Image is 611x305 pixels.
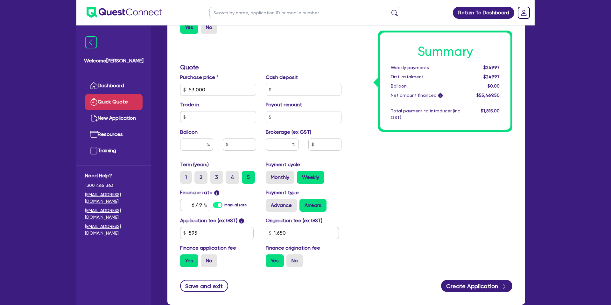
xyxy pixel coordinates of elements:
[210,171,223,184] label: 3
[266,161,300,168] label: Payment cycle
[239,218,244,223] span: i
[266,171,294,184] label: Monthly
[90,114,98,122] img: new-application
[386,83,465,89] div: Balloon
[266,128,311,136] label: Brokerage (ex GST)
[438,94,443,98] span: i
[87,7,162,18] img: quest-connect-logo-blue
[90,131,98,138] img: resources
[180,161,209,168] label: Term (years)
[266,199,297,212] label: Advance
[85,110,143,126] a: New Application
[201,21,217,34] label: No
[266,189,299,196] label: Payment type
[453,7,514,19] a: Return To Dashboard
[90,98,98,106] img: quick-quote
[180,189,219,196] label: Financier rate
[85,191,143,205] a: [EMAIL_ADDRESS][DOMAIN_NAME]
[180,171,192,184] label: 1
[90,147,98,154] img: training
[214,190,219,195] span: i
[386,92,465,99] div: Net amount financed
[266,74,298,81] label: Cash deposit
[84,57,144,65] span: Welcome [PERSON_NAME]
[85,36,97,48] img: icon-menu-close
[85,223,143,237] a: [EMAIL_ADDRESS][DOMAIN_NAME]
[194,171,207,184] label: 2
[180,280,228,292] button: Save and exit
[476,93,500,98] span: $55,469.50
[481,108,500,113] span: $1,815.00
[516,4,532,21] a: Dropdown toggle
[201,254,217,267] label: No
[386,108,465,121] div: Total payment to introducer (inc GST)
[180,63,341,71] h3: Quote
[85,78,143,94] a: Dashboard
[226,171,239,184] label: 4
[391,44,500,59] h1: Summary
[180,217,237,224] label: Application fee (ex GST)
[85,182,143,189] span: 1300 465 363
[441,280,512,292] button: Create Application
[180,244,236,252] label: Finance application fee
[85,94,143,110] a: Quick Quote
[224,202,247,208] label: Manual rate
[242,171,255,184] label: 5
[85,143,143,159] a: Training
[488,83,500,89] span: $0.00
[85,207,143,221] a: [EMAIL_ADDRESS][DOMAIN_NAME]
[209,7,400,18] input: Search by name, application ID or mobile number...
[266,244,320,252] label: Finance origination fee
[286,254,303,267] label: No
[266,101,302,109] label: Payout amount
[85,126,143,143] a: Resources
[386,74,465,80] div: First instalment
[483,74,500,79] span: $249.97
[180,101,199,109] label: Trade in
[180,128,198,136] label: Balloon
[180,74,218,81] label: Purchase price
[180,21,198,34] label: Yes
[266,254,284,267] label: Yes
[266,217,322,224] label: Origination fee (ex GST)
[180,254,198,267] label: Yes
[386,64,465,71] div: Weekly payments
[299,199,327,212] label: Arrears
[483,65,500,70] span: $249.97
[297,171,324,184] label: Weekly
[85,172,143,180] span: Need Help?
